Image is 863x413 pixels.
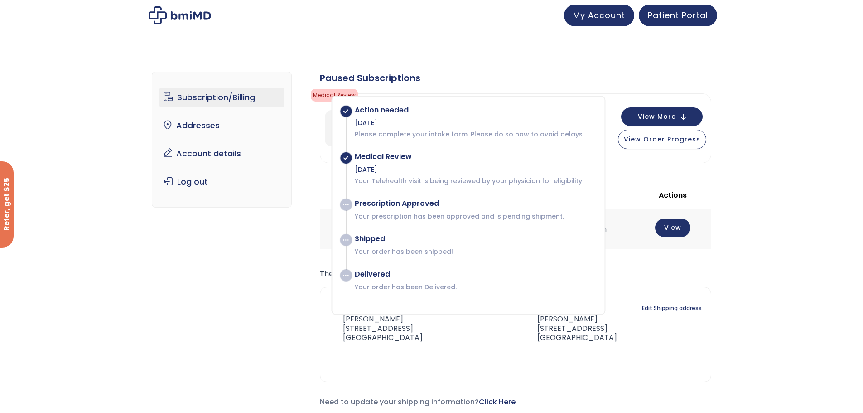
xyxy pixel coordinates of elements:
img: My account [149,6,211,24]
div: [DATE] [355,165,595,174]
span: Medical Review [311,89,358,102]
p: The following addresses will be used on the checkout page by default. [320,267,711,280]
a: View [655,219,690,237]
p: Your order has been Delivered. [355,282,595,292]
div: Prescription Approved [355,199,595,208]
span: Patient Portal [648,10,708,21]
div: Paused Subscriptions [320,72,711,84]
p: Your order has been shipped! [355,247,595,256]
a: Subscription/Billing [159,88,284,107]
div: Delivered [355,270,595,279]
a: Edit Shipping address [642,302,702,315]
div: [DATE] [355,118,595,127]
span: My Account [573,10,625,21]
div: Medical Review [355,152,595,161]
a: Account details [159,144,284,163]
a: Log out [159,172,284,191]
a: My Account [564,5,634,26]
button: View Order Progress [618,130,706,149]
button: View More [621,107,703,126]
a: Click Here [479,397,516,407]
div: Action needed [355,106,595,115]
p: Your prescription has been approved and is pending shipment. [355,212,595,221]
a: Addresses [159,116,284,135]
p: Your Telehealth visit is being reviewed by your physician for eligibility. [355,176,595,185]
span: View Order Progress [624,135,700,144]
a: Patient Portal [639,5,717,26]
span: Need to update your shipping information? [320,397,516,407]
img: GLP-1 Monthly Treatment Plan [325,110,361,146]
nav: Account pages [152,72,292,208]
p: Please complete your intake form. Please do so now to avoid delays. [355,130,595,139]
div: Shipped [355,234,595,243]
span: Actions [659,190,687,200]
span: View More [638,114,676,120]
address: [PERSON_NAME] [STREET_ADDRESS] [GEOGRAPHIC_DATA] [329,315,423,343]
address: [PERSON_NAME] [STREET_ADDRESS] [GEOGRAPHIC_DATA] [523,315,617,343]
